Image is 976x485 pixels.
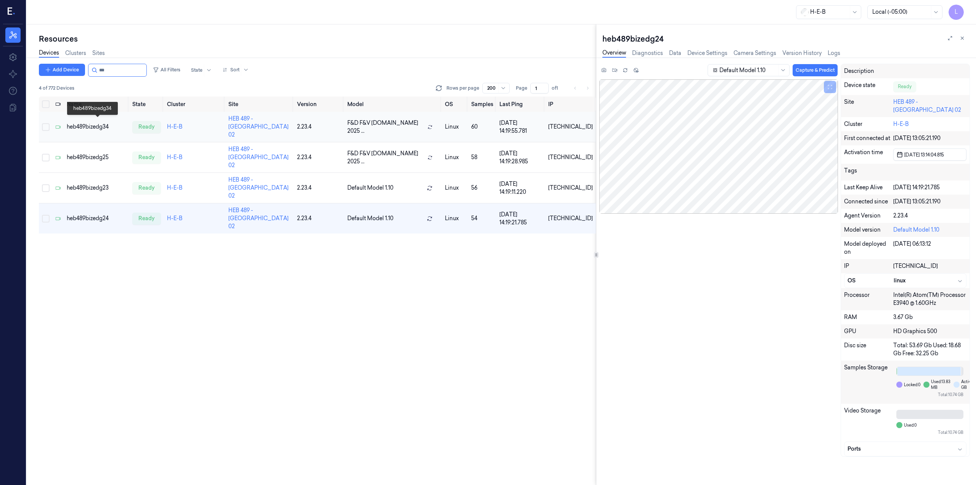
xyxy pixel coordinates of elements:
[931,379,950,390] span: Used: 13.83 MB
[904,422,917,428] span: Used: 0
[844,212,893,220] div: Agent Version
[844,184,893,192] div: Last Keep Alive
[39,49,59,58] a: Devices
[228,176,289,199] a: HEB 489 - [GEOGRAPHIC_DATA] 02
[39,85,74,92] span: 4 of 772 Devices
[297,214,341,222] div: 2.23.4
[844,291,893,307] div: Processor
[844,364,893,401] div: Samples Storage
[893,262,966,270] div: [TECHNICAL_ID]
[844,226,893,234] div: Model version
[844,120,893,128] div: Cluster
[893,81,916,92] div: Ready
[893,184,966,192] div: [DATE] 14:19:21.785
[471,153,493,161] div: 58
[167,215,183,222] a: H-E-B
[632,49,663,57] a: Diagnostics
[445,184,465,192] p: linux
[132,151,161,164] div: ready
[445,214,465,222] p: linux
[893,198,966,206] div: [DATE] 13:05:21.190
[347,119,424,135] span: F&D F&V [DOMAIN_NAME] 2025 ...
[67,184,126,192] div: heb489bizedg23
[297,184,341,192] div: 2.23.4
[294,97,344,112] th: Version
[297,123,341,131] div: 2.23.4
[782,49,822,57] a: Version History
[570,83,593,93] nav: pagination
[42,100,50,108] button: Select all
[228,207,289,230] a: HEB 489 - [GEOGRAPHIC_DATA] 02
[42,215,50,222] button: Select row
[548,123,593,131] div: [TECHNICAL_ID]
[844,313,893,321] div: RAM
[39,34,596,44] div: Resources
[844,81,893,92] div: Device state
[602,34,970,44] div: heb489bizedg24
[92,49,105,57] a: Sites
[545,97,596,112] th: IP
[228,115,289,138] a: HEB 489 - [GEOGRAPHIC_DATA] 02
[67,153,126,161] div: heb489bizedg25
[896,392,963,398] div: Total: 10.74 GB
[893,240,966,256] div: [DATE] 06:13:12
[949,5,964,20] span: L
[844,198,893,206] div: Connected since
[893,134,966,142] div: [DATE] 13:05:21.190
[67,214,126,222] div: heb489bizedg24
[844,342,893,358] div: Disc size
[225,97,294,112] th: Site
[132,213,161,225] div: ready
[499,119,542,135] div: [DATE] 14:19:55.781
[64,97,129,112] th: Name
[844,98,893,114] div: Site
[516,85,527,92] span: Page
[893,313,966,321] div: 3.67 Gb
[844,240,893,256] div: Model deployed on
[669,49,681,57] a: Data
[471,123,493,131] div: 60
[893,212,966,220] div: 2.23.4
[848,277,894,285] div: OS
[552,85,564,92] span: of 1
[844,442,966,456] button: Ports
[167,184,183,191] a: H-E-B
[132,182,161,194] div: ready
[548,153,593,161] div: [TECHNICAL_ID]
[844,407,893,438] div: Video Storage
[132,121,161,133] div: ready
[793,64,838,76] button: Capture & Predict
[602,49,626,58] a: Overview
[42,184,50,192] button: Select row
[496,97,545,112] th: Last Ping
[896,430,963,435] div: Total: 10.74 GB
[893,291,966,307] div: Intel(R) Atom(TM) Processor E3940 @ 1.60GHz
[903,151,944,158] span: [DATE] 13:14:04.815
[164,97,225,112] th: Cluster
[347,214,393,222] span: Default Model 1.10
[844,134,893,142] div: First connected at
[893,342,966,358] div: Total: 53.69 Gb Used: 18.68 Gb Free: 32.25 Gb
[734,49,776,57] a: Camera Settings
[442,97,468,112] th: OS
[844,274,966,288] button: OSlinux
[228,146,289,169] a: HEB 489 - [GEOGRAPHIC_DATA] 02
[687,49,727,57] a: Device Settings
[904,382,920,388] span: Locked: 0
[445,153,465,161] p: linux
[167,154,183,161] a: H-E-B
[67,123,126,131] div: heb489bizedg34
[167,123,183,130] a: H-E-B
[844,67,893,75] div: Description
[39,64,85,76] button: Add Device
[893,98,961,113] a: HEB 489 - [GEOGRAPHIC_DATA] 02
[468,97,496,112] th: Samples
[344,97,442,112] th: Model
[499,180,542,196] div: [DATE] 14:19:11.220
[347,150,424,166] span: F&D F&V [DOMAIN_NAME] 2025 ...
[844,167,893,177] div: Tags
[848,445,963,453] div: Ports
[894,277,963,285] div: linux
[893,148,966,161] button: [DATE] 13:14:04.815
[893,226,966,234] div: Default Model 1.10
